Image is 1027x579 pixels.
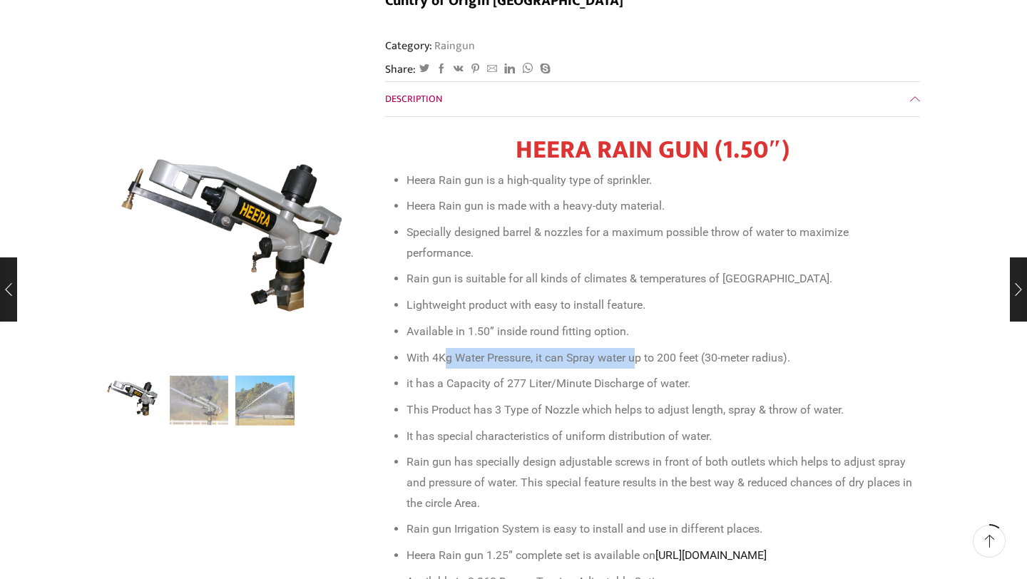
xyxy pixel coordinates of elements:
a: Raingun [432,36,475,55]
li: 3 / 3 [235,371,295,428]
span: Category: [385,38,475,54]
a: [URL][DOMAIN_NAME] [655,548,767,562]
li: It has special characteristics of uniform distribution of water. [407,426,913,447]
li: Rain gun is suitable for all kinds of climates & temperatures of [GEOGRAPHIC_DATA]. [407,269,913,289]
div: 1 / 3 [107,107,364,364]
li: Heera Rain gun 1.25” complete set is available on [407,545,913,566]
li: 1 / 3 [103,371,163,428]
strong: HEERA RAIN GUN (1.50″) [516,128,790,171]
li: Available in 1.50” inside round fitting option. [407,322,913,342]
img: Heera Raingun 1.50 [103,369,163,428]
span: Share: [385,61,416,78]
li: Lightweight product with easy to install feature. [407,295,913,316]
li: Rain gun has specially design adjustable screws in front of both outlets which helps to adjust sp... [407,452,913,513]
span: Description [385,91,442,107]
li: Rain gun Irrigation System is easy to install and use in different places. [407,519,913,540]
li: it has a Capacity of 277 Liter/Minute Discharge of water. [407,374,913,394]
a: Description [385,82,920,116]
li: This Product has 3 Type of Nozzle which helps to adjust length, spray & throw of water. [407,400,913,421]
li: With 4Kg Water Pressure, it can Spray water up to 200 feet (30-meter radius). [407,348,913,369]
a: p1 [170,371,229,430]
a: p2 [235,371,295,430]
li: Heera Rain gun is a high-quality type of sprinkler. [407,170,913,191]
li: Specially designed barrel & nozzles for a maximum possible throw of water to maximize performance. [407,222,913,263]
li: 2 / 3 [170,371,229,428]
li: Heera Rain gun is made with a heavy-duty material. [407,196,913,217]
